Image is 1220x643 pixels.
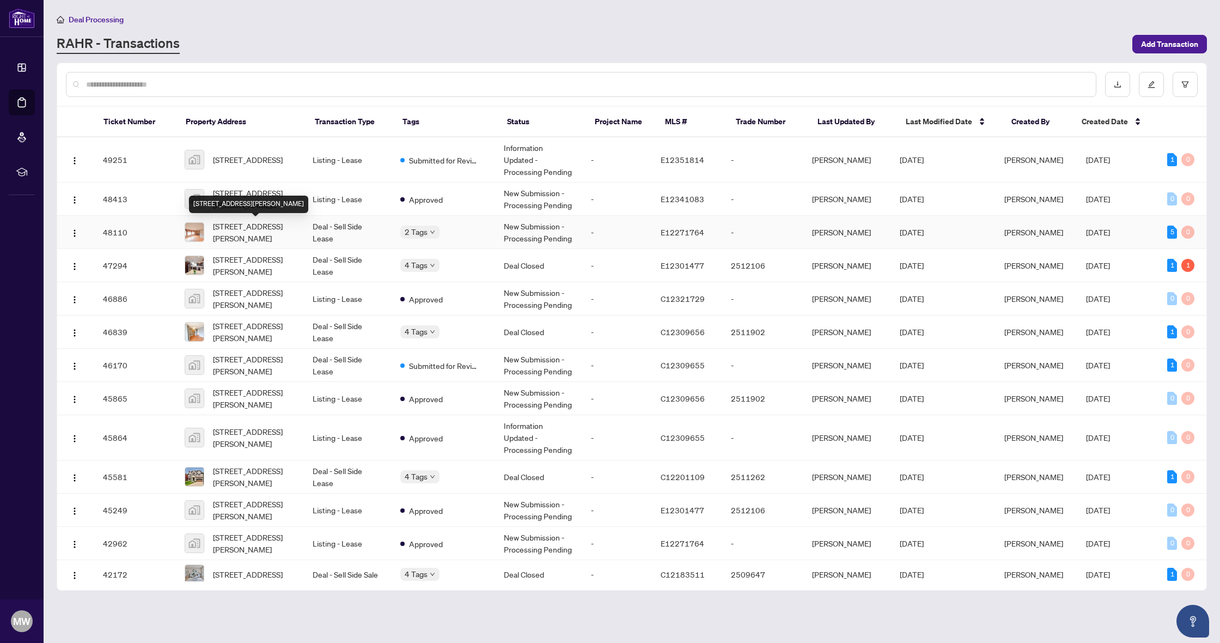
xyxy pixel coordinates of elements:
td: Deal Closed [495,460,582,494]
span: Approved [409,505,443,517]
img: logo [9,8,35,28]
span: [DATE] [900,393,924,403]
button: filter [1173,72,1198,97]
td: - [582,249,652,282]
th: Ticket Number [95,107,177,137]
td: Deal - Sell Side Lease [304,349,391,382]
div: 0 [1181,470,1194,483]
span: Approved [409,293,443,305]
img: Logo [70,395,79,404]
td: Deal Closed [495,249,582,282]
span: [STREET_ADDRESS][PERSON_NAME] [213,320,295,344]
span: C12309656 [661,393,705,403]
span: MW [13,614,30,629]
div: 0 [1181,504,1194,517]
span: Submitted for Review [409,154,480,166]
a: RAHR - Transactions [57,34,180,54]
span: C12321729 [661,294,705,304]
span: [STREET_ADDRESS][PERSON_NAME] [213,531,295,555]
td: Listing - Lease [304,494,391,527]
span: [PERSON_NAME] [1004,194,1063,204]
th: Trade Number [727,107,809,137]
img: Logo [70,362,79,371]
img: Logo [70,329,79,337]
span: 4 Tags [405,568,428,580]
span: [STREET_ADDRESS][PERSON_NAME] [213,465,295,489]
td: 45865 [94,382,176,415]
td: 46886 [94,282,176,316]
td: - [582,216,652,249]
td: Deal - Sell Side Lease [304,316,391,349]
div: 1 [1167,470,1177,483]
span: [STREET_ADDRESS][PERSON_NAME] [213,386,295,410]
button: download [1105,72,1130,97]
td: Deal - Sell Side Lease [304,216,391,249]
td: 46170 [94,349,176,382]
td: - [582,349,652,382]
th: Property Address [177,107,306,137]
span: E12341083 [661,194,704,204]
span: [DATE] [900,472,924,482]
td: - [722,183,804,216]
td: [PERSON_NAME] [803,415,890,460]
div: 0 [1167,292,1177,305]
th: Transaction Type [306,107,394,137]
td: 45249 [94,494,176,527]
td: Listing - Lease [304,382,391,415]
div: 1 [1181,259,1194,272]
td: - [722,282,804,316]
td: - [582,316,652,349]
img: thumbnail-img [185,468,204,486]
td: - [582,415,652,460]
span: down [430,229,435,235]
td: [PERSON_NAME] [803,382,890,415]
th: Created Date [1073,107,1155,137]
span: [DATE] [1086,227,1110,237]
td: 2512106 [722,249,804,282]
th: Created By [1003,107,1073,137]
img: thumbnail-img [185,223,204,241]
td: Listing - Lease [304,183,391,216]
div: 1 [1167,153,1177,166]
td: 45581 [94,460,176,494]
td: 2511902 [722,316,804,349]
span: [DATE] [1086,327,1110,337]
button: Logo [66,151,83,168]
span: [DATE] [1086,260,1110,270]
span: [DATE] [1086,194,1110,204]
td: New Submission - Processing Pending [495,349,582,382]
span: [PERSON_NAME] [1004,433,1063,442]
span: [DATE] [900,155,924,165]
td: - [582,137,652,183]
td: - [722,415,804,460]
span: [DATE] [900,538,924,548]
td: New Submission - Processing Pending [495,216,582,249]
span: down [430,474,435,480]
img: thumbnail-img [185,565,204,584]
span: down [430,572,435,577]
div: 0 [1181,325,1194,338]
span: Approved [409,393,443,405]
button: Logo [66,290,83,307]
span: C12201109 [661,472,705,482]
img: Logo [70,474,79,482]
span: [DATE] [900,227,924,237]
div: 0 [1181,153,1194,166]
span: [DATE] [900,569,924,579]
span: Add Transaction [1141,35,1198,53]
img: thumbnail-img [185,190,204,208]
span: [PERSON_NAME] [1004,227,1063,237]
img: Logo [70,196,79,204]
td: - [722,137,804,183]
th: Status [498,107,587,137]
button: Logo [66,390,83,407]
img: Logo [70,571,79,580]
td: [PERSON_NAME] [803,216,890,249]
img: thumbnail-img [185,256,204,275]
td: New Submission - Processing Pending [495,382,582,415]
span: [STREET_ADDRESS][PERSON_NAME] [213,498,295,522]
td: Deal - Sell Side Lease [304,460,391,494]
img: thumbnail-img [185,534,204,553]
span: [DATE] [900,505,924,515]
td: - [722,349,804,382]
